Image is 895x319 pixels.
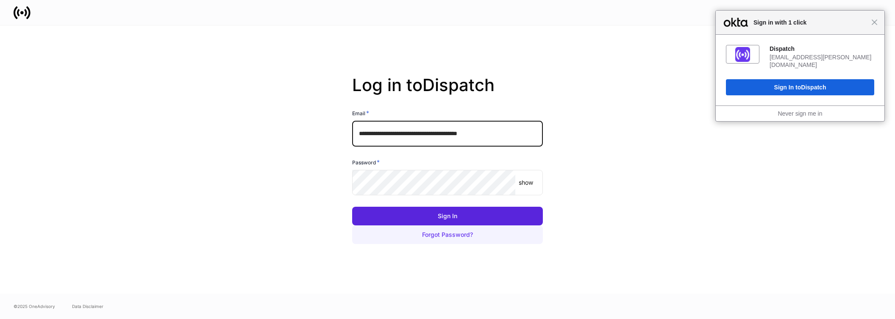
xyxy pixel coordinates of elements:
[352,225,543,244] button: Forgot Password?
[352,207,543,225] button: Sign In
[352,109,369,117] h6: Email
[352,158,380,166] h6: Password
[801,84,826,91] span: Dispatch
[726,79,874,95] button: Sign In toDispatch
[519,178,533,187] p: show
[770,45,874,53] div: Dispatch
[770,53,874,69] div: [EMAIL_ADDRESS][PERSON_NAME][DOMAIN_NAME]
[778,110,822,117] a: Never sign me in
[14,303,55,310] span: © 2025 OneAdvisory
[735,47,750,62] img: fs01jxrofoggULhDH358
[72,303,103,310] a: Data Disclaimer
[871,19,878,25] span: Close
[422,230,473,239] div: Forgot Password?
[438,212,457,220] div: Sign In
[352,75,543,109] h2: Log in to Dispatch
[749,17,871,28] span: Sign in with 1 click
